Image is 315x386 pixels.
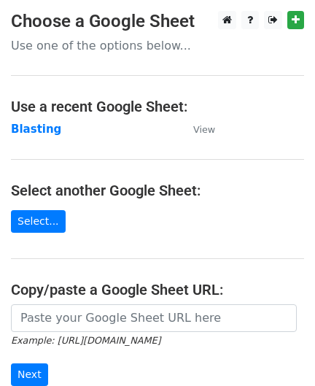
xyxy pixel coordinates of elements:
[11,123,61,136] a: Blasting
[11,281,304,298] h4: Copy/paste a Google Sheet URL:
[179,123,215,136] a: View
[193,124,215,135] small: View
[11,304,297,332] input: Paste your Google Sheet URL here
[11,182,304,199] h4: Select another Google Sheet:
[11,38,304,53] p: Use one of the options below...
[11,335,160,346] small: Example: [URL][DOMAIN_NAME]
[11,98,304,115] h4: Use a recent Google Sheet:
[11,11,304,32] h3: Choose a Google Sheet
[11,363,48,386] input: Next
[11,210,66,233] a: Select...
